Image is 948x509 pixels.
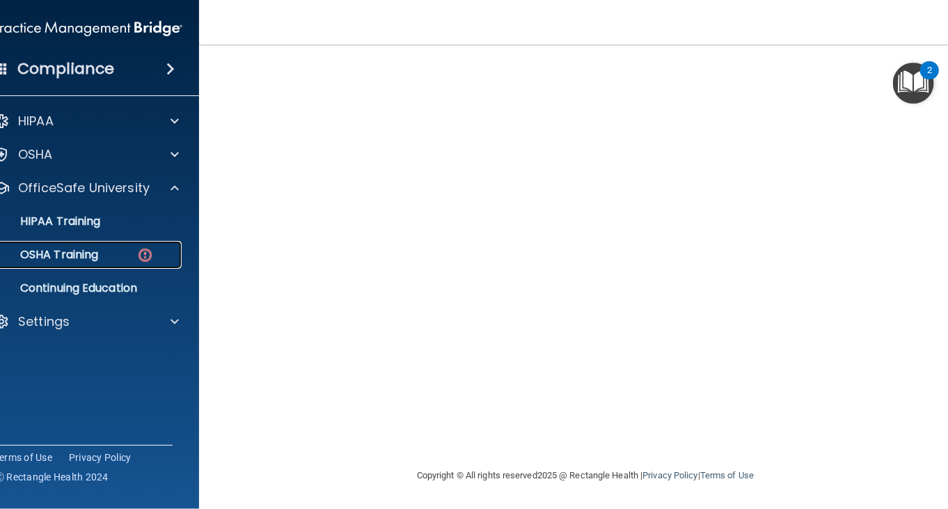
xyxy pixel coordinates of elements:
iframe: Drift Widget Chat Controller [878,419,931,472]
div: 2 [927,70,932,88]
a: Privacy Policy [69,451,132,464]
div: Copyright © All rights reserved 2025 @ Rectangle Health | | [331,453,839,498]
h4: Compliance [17,59,114,79]
p: HIPAA [18,113,54,130]
iframe: infection-control-training [237,19,933,448]
p: OfficeSafe University [18,180,150,196]
a: Terms of Use [700,470,754,480]
a: Privacy Policy [642,470,697,480]
button: Open Resource Center, 2 new notifications [893,63,934,104]
p: Settings [18,313,70,330]
img: danger-circle.6113f641.png [136,246,154,264]
p: OSHA [18,146,53,163]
